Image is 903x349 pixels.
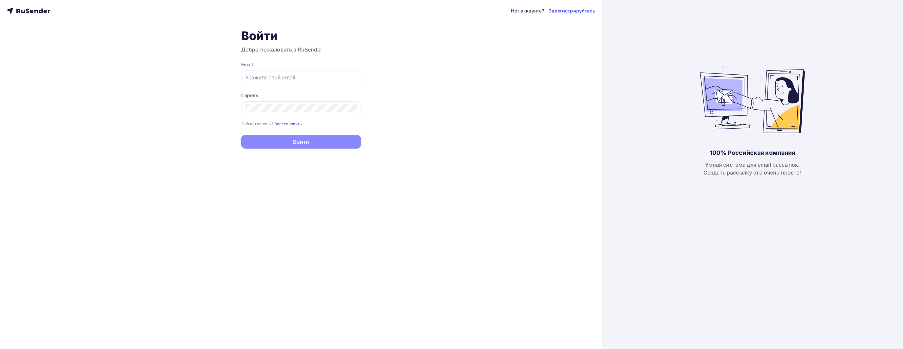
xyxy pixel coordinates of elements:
a: Восстановить [274,121,302,126]
div: Email [241,61,361,68]
div: Нет аккаунта? [511,8,544,14]
div: Умная система для email рассылок. Создать рассылку это очень просто! [703,161,802,176]
div: Пароль [241,92,361,99]
a: Зарегистрируйтесь [549,8,595,14]
div: 100% Российская компания [710,149,795,157]
small: Забыли пароль? [241,121,273,126]
button: Войти [241,135,361,149]
h1: Войти [241,29,361,43]
h3: Добро пожаловать в RuSender [241,46,361,53]
input: Укажите свой email [245,73,357,81]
